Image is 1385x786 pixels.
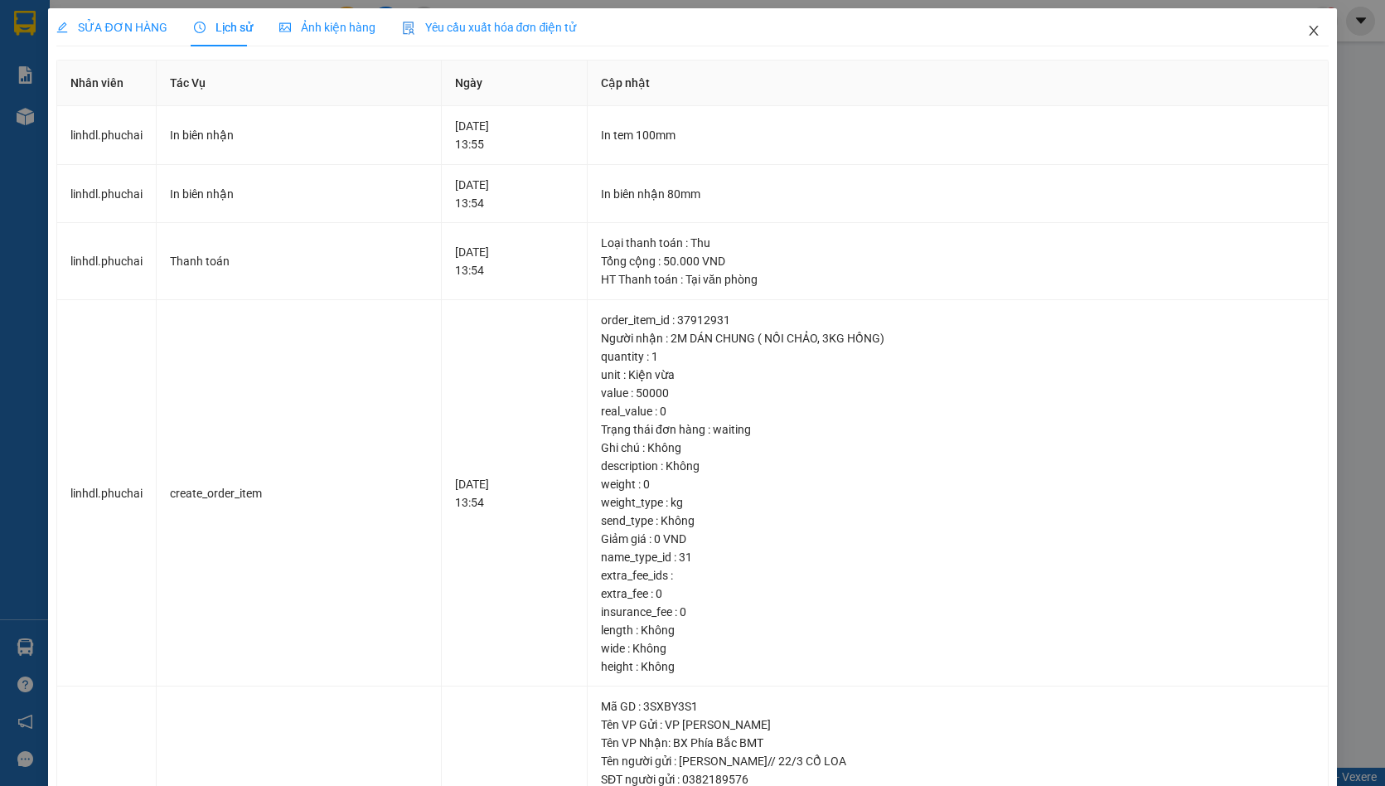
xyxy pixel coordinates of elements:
div: Loại thanh toán : Thu [601,234,1315,252]
div: Người nhận : 2M DÁN CHUNG ( NỒI CHẢO, 3KG HỒNG) [601,329,1315,347]
td: linhdl.phuchai [57,106,157,165]
td: linhdl.phuchai [57,165,157,224]
div: Tổng cộng : 50.000 VND [601,252,1315,270]
th: Ngày [442,61,588,106]
span: Yêu cầu xuất hóa đơn điện tử [402,21,577,34]
span: picture [279,22,291,33]
div: [DATE] 13:54 [455,475,574,512]
div: unit : Kiện vừa [601,366,1315,384]
div: Giảm giá : 0 VND [601,530,1315,548]
span: clock-circle [194,22,206,33]
div: HT Thanh toán : Tại văn phòng [601,270,1315,289]
div: name_type_id : 31 [601,548,1315,566]
span: Ảnh kiện hàng [279,21,375,34]
div: [DATE] 13:54 [455,176,574,212]
div: order_item_id : 37912931 [601,311,1315,329]
div: [DATE] 13:55 [455,117,574,153]
div: In tem 100mm [601,126,1315,144]
div: extra_fee : 0 [601,585,1315,603]
div: In biên nhận [170,126,427,144]
div: In biên nhận [170,185,427,203]
div: quantity : 1 [601,347,1315,366]
div: Tên người gửi : [PERSON_NAME]// 22/3 CỔ LOA [601,752,1315,770]
div: Trạng thái đơn hàng : waiting [601,420,1315,439]
div: wide : Không [601,639,1315,657]
div: Ghi chú : Không [601,439,1315,457]
button: Close [1291,8,1337,55]
span: SỬA ĐƠN HÀNG [56,21,167,34]
div: [DATE] 13:54 [455,243,574,279]
th: Tác Vụ [157,61,441,106]
div: real_value : 0 [601,402,1315,420]
img: icon [402,22,415,35]
div: In biên nhận 80mm [601,185,1315,203]
span: Lịch sử [194,21,253,34]
td: linhdl.phuchai [57,223,157,300]
div: create_order_item [170,484,427,502]
div: weight_type : kg [601,493,1315,512]
td: linhdl.phuchai [57,300,157,687]
div: description : Không [601,457,1315,475]
div: Mã GD : 3SXBY3S1 [601,697,1315,716]
div: Thanh toán [170,252,427,270]
div: Tên VP Gửi : VP [PERSON_NAME] [601,716,1315,734]
div: extra_fee_ids : [601,566,1315,585]
div: value : 50000 [601,384,1315,402]
th: Nhân viên [57,61,157,106]
th: Cập nhật [588,61,1329,106]
div: send_type : Không [601,512,1315,530]
span: close [1307,24,1320,37]
div: height : Không [601,657,1315,676]
div: weight : 0 [601,475,1315,493]
div: length : Không [601,621,1315,639]
div: Tên VP Nhận: BX Phía Bắc BMT [601,734,1315,752]
div: insurance_fee : 0 [601,603,1315,621]
span: edit [56,22,68,33]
